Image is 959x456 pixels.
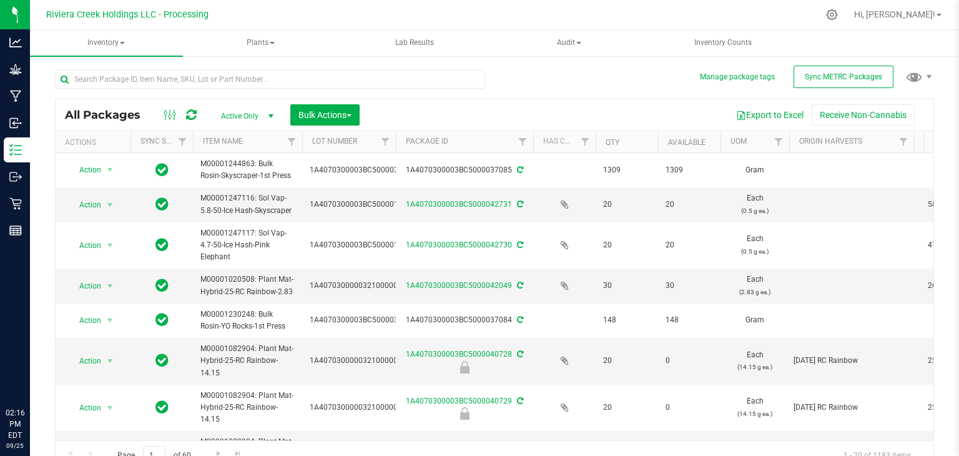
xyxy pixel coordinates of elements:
[406,137,448,146] a: Package ID
[102,237,118,254] span: select
[290,104,360,126] button: Bulk Actions
[515,166,523,174] span: Sync from Compliance System
[102,312,118,329] span: select
[406,281,512,290] a: 1A4070300003BC5000042049
[728,395,782,419] span: Each
[155,399,169,416] span: In Sync
[68,399,102,417] span: Action
[805,72,882,81] span: Sync METRC Packages
[575,131,596,152] a: Filter
[728,205,782,217] p: (0.5 g ea.)
[794,402,910,414] div: Value 1: 2025-06-09 RC Rainbow
[700,72,775,82] button: Manage package tags
[102,196,118,214] span: select
[6,441,24,450] p: 09/25
[893,131,914,152] a: Filter
[728,286,782,298] p: (2.83 g ea.)
[9,63,22,76] inline-svg: Grow
[155,311,169,329] span: In Sync
[55,70,485,89] input: Search Package ID, Item Name, SKU, Lot or Part Number...
[155,161,169,179] span: In Sync
[799,137,862,146] a: Origin Harvests
[9,90,22,102] inline-svg: Manufacturing
[394,314,535,326] div: 1A4070300003BC5000037084
[533,131,596,153] th: Has COA
[65,138,125,147] div: Actions
[666,314,713,326] span: 148
[515,240,523,249] span: Sync from Compliance System
[65,108,153,122] span: All Packages
[854,9,935,19] span: Hi, [PERSON_NAME]!
[102,277,118,295] span: select
[312,137,357,146] a: Lot Number
[603,199,651,211] span: 20
[200,227,295,264] span: M00001247117: Sol Vap-4.7-50-Ice Hash-Pink Elephant
[102,161,118,179] span: select
[185,31,337,56] span: Plants
[102,399,118,417] span: select
[68,196,102,214] span: Action
[9,36,22,49] inline-svg: Analytics
[378,37,451,48] span: Lab Results
[155,196,169,213] span: In Sync
[310,402,415,414] span: 1A4070300000321000001016
[515,350,523,359] span: Sync from Compliance System
[394,361,535,374] div: Final Check Lock
[298,110,352,120] span: Bulk Actions
[155,352,169,369] span: In Sync
[68,277,102,295] span: Action
[406,397,512,405] a: 1A4070300003BC5000040729
[603,280,651,292] span: 30
[728,274,782,297] span: Each
[68,161,102,179] span: Action
[200,274,295,297] span: M00001020508: Plant Mat-Hybrid-25-RC Rainbow-2.83
[338,30,491,56] a: Lab Results
[666,280,713,292] span: 30
[282,131,302,152] a: Filter
[794,66,893,88] button: Sync METRC Packages
[9,224,22,237] inline-svg: Reports
[728,233,782,257] span: Each
[728,192,782,216] span: Each
[102,352,118,370] span: select
[606,138,619,147] a: Qty
[666,164,713,176] span: 1309
[406,240,512,249] a: 1A4070300003BC5000042730
[310,199,416,211] span: 1A4070300003BC5000015944
[666,355,713,367] span: 0
[794,355,910,367] div: Value 1: 2025-06-09 RC Rainbow
[12,356,50,394] iframe: Resource center
[6,407,24,441] p: 02:16 PM EDT
[394,407,535,420] div: Final Check Lock
[666,199,713,211] span: 20
[200,343,295,379] span: M00001082904: Plant Mat-Hybrid-25-RC Rainbow-14.15
[200,158,295,182] span: M00001244863: Bulk Rosin-Skyscraper-1st Press
[515,200,523,209] span: Sync from Compliance System
[310,164,416,176] span: 1A4070300003BC5000037085
[666,239,713,251] span: 20
[603,239,651,251] span: 20
[200,192,295,216] span: M00001247116: Sol Vap-5.8-50-Ice Hash-Skyscraper
[677,37,769,48] span: Inventory Counts
[647,30,800,56] a: Inventory Counts
[203,137,243,146] a: Item Name
[728,361,782,373] p: (14.15 g ea.)
[46,9,209,20] span: Riviera Creek Holdings LLC - Processing
[310,280,415,292] span: 1A4070300000321000000577
[728,245,782,257] p: (0.5 g ea.)
[9,117,22,129] inline-svg: Inbound
[493,30,646,56] a: Audit
[812,104,915,126] button: Receive Non-Cannabis
[728,104,812,126] button: Export to Excel
[30,30,183,56] a: Inventory
[603,314,651,326] span: 148
[515,281,523,290] span: Sync from Compliance System
[394,164,535,176] div: 1A4070300003BC5000037085
[493,31,645,56] span: Audit
[824,9,840,21] div: Manage settings
[68,237,102,254] span: Action
[9,171,22,183] inline-svg: Outbound
[603,355,651,367] span: 20
[513,131,533,152] a: Filter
